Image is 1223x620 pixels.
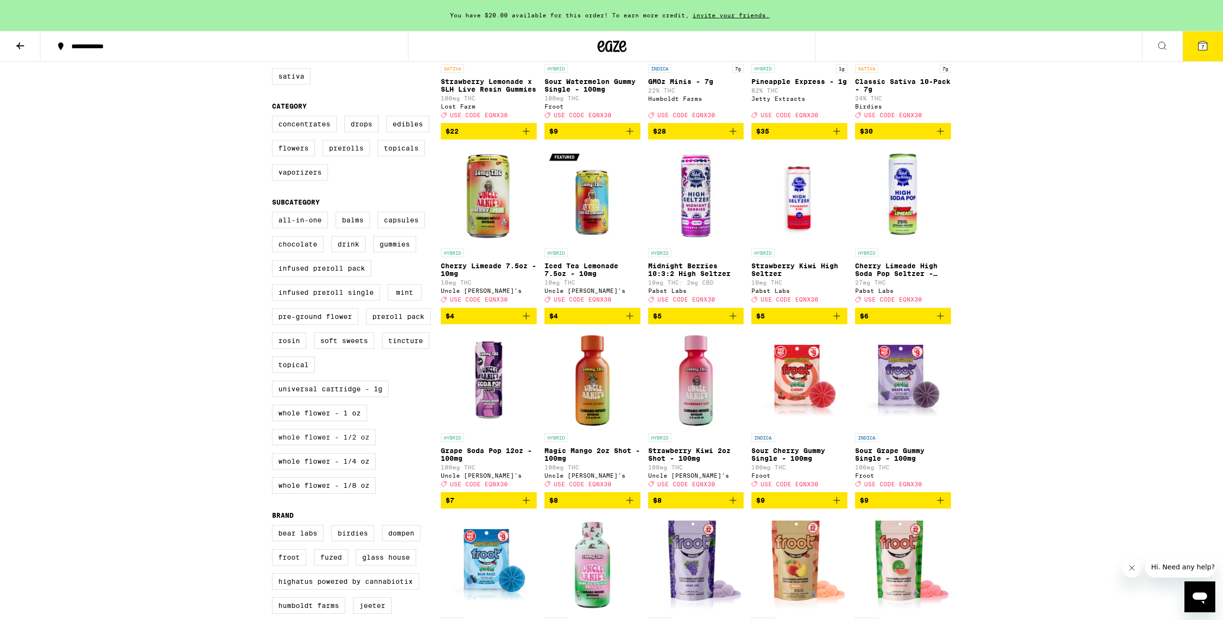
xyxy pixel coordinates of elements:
button: Add to bag [544,492,640,509]
div: Uncle [PERSON_NAME]'s [544,472,640,479]
a: Open page for Magic Mango 2oz Shot - 100mg from Uncle Arnie's [544,332,640,492]
p: HYBRID [544,433,568,442]
legend: Category [272,102,307,110]
span: USE CODE EQNX30 [864,481,922,487]
label: Tincture [382,332,429,349]
label: Edibles [386,116,429,132]
p: Sour Grape Gummy Single - 100mg [855,447,951,462]
img: Froot - Peach 1:1 Gummies [751,516,847,613]
span: $7 [446,496,454,504]
label: Jeeter [353,597,392,614]
label: Rosin [272,332,306,349]
span: USE CODE EQNX30 [657,297,715,303]
div: Lost Farm [441,103,537,110]
iframe: Message from company [1145,556,1215,578]
span: USE CODE EQNX30 [450,481,508,487]
button: Add to bag [544,123,640,139]
div: Uncle [PERSON_NAME]'s [441,288,537,294]
label: Topical [272,357,315,373]
span: invite your friends. [689,12,773,18]
span: USE CODE EQNX30 [761,297,818,303]
span: USE CODE EQNX30 [450,297,508,303]
img: Pabst Labs - Cherry Limeade High Soda Pop Seltzer - 25mg [855,147,951,244]
label: Whole Flower - 1 oz [272,405,367,421]
p: Strawberry Lemonade x SLH Live Resin Gummies [441,78,537,93]
label: Gummies [373,236,416,252]
img: Froot - Sour Cherry Gummy Single - 100mg [751,332,847,428]
button: Add to bag [544,308,640,324]
label: All-In-One [272,212,328,228]
p: GMOz Minis - 7g [648,78,744,85]
span: You have $20.00 available for this order! To earn more credit, [450,12,689,18]
p: HYBRID [441,248,464,257]
label: Infused Preroll Single [272,284,380,301]
legend: Brand [272,511,294,519]
button: Add to bag [648,492,744,509]
button: Add to bag [441,492,537,509]
label: Drops [344,116,379,132]
span: $4 [549,312,558,320]
div: Uncle [PERSON_NAME]'s [544,288,640,294]
p: Strawberry Kiwi 2oz Shot - 100mg [648,447,744,462]
span: $8 [653,496,662,504]
div: Humboldt Farms [648,96,744,102]
span: $4 [446,312,454,320]
span: $5 [756,312,765,320]
label: Preroll Pack [366,308,431,325]
span: USE CODE EQNX30 [554,112,611,118]
p: 100mg THC [441,95,537,101]
div: Jetty Extracts [751,96,847,102]
img: Uncle Arnie's - Watermelon Wave 8oz - 100mg [544,516,640,613]
label: Soft Sweets [314,332,374,349]
span: $9 [549,127,558,135]
label: Concentrates [272,116,337,132]
button: Add to bag [855,123,951,139]
p: Iced Tea Lemonade 7.5oz - 10mg [544,262,640,277]
p: HYBRID [648,433,671,442]
a: Open page for Cherry Limeade 7.5oz - 10mg from Uncle Arnie's [441,147,537,307]
p: 100mg THC [544,95,640,101]
p: Sour Cherry Gummy Single - 100mg [751,447,847,462]
label: Infused Preroll Pack [272,260,371,276]
p: 100mg THC [441,464,537,470]
a: Open page for Iced Tea Lemonade 7.5oz - 10mg from Uncle Arnie's [544,147,640,307]
span: USE CODE EQNX30 [864,112,922,118]
p: Sour Watermelon Gummy Single - 100mg [544,78,640,93]
img: Froot - Sour Grape Gummy Single - 100mg [855,332,951,428]
p: SATIVA [441,64,464,73]
p: 10mg THC: 2mg CBD [648,279,744,286]
a: Open page for Midnight Berries 10:3:2 High Seltzer from Pabst Labs [648,147,744,307]
p: 100mg THC [855,464,951,470]
span: $8 [549,496,558,504]
span: $6 [860,312,869,320]
p: 10mg THC [441,279,537,286]
a: Open page for Grape Soda Pop 12oz - 100mg from Uncle Arnie's [441,332,537,492]
button: Add to bag [441,308,537,324]
img: Froot - Grape Ape Gummies [648,516,744,613]
button: Add to bag [855,308,951,324]
span: USE CODE EQNX30 [657,112,715,118]
div: Birdies [855,103,951,110]
p: 27mg THC [855,279,951,286]
label: Sativa [272,68,311,84]
button: Add to bag [751,308,847,324]
label: Flowers [272,140,315,156]
span: USE CODE EQNX30 [657,481,715,487]
label: Vaporizers [272,164,328,180]
span: USE CODE EQNX30 [450,112,508,118]
img: Uncle Arnie's - Cherry Limeade 7.5oz - 10mg [441,147,537,244]
span: $9 [860,496,869,504]
label: Whole Flower - 1/4 oz [272,453,376,469]
label: Whole Flower - 1/8 oz [272,477,376,494]
label: Whole Flower - 1/2 oz [272,429,376,445]
p: 22% THC [648,87,744,94]
p: 10mg THC [544,279,640,286]
label: Bear Labs [272,525,324,541]
label: Birdies [331,525,374,541]
div: Uncle [PERSON_NAME]'s [648,472,744,479]
div: Pabst Labs [648,288,744,294]
a: Open page for Sour Grape Gummy Single - 100mg from Froot [855,332,951,492]
div: Froot [544,103,640,110]
div: Uncle [PERSON_NAME]'s [441,472,537,479]
p: 100mg THC [544,464,640,470]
